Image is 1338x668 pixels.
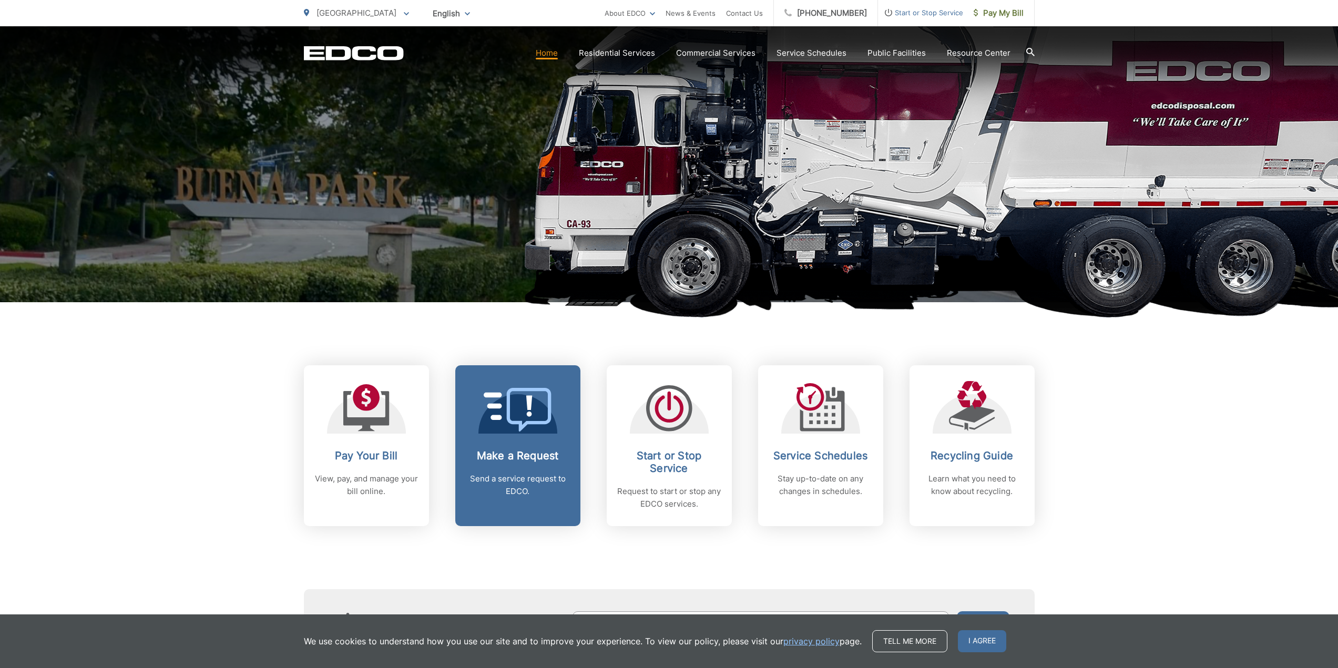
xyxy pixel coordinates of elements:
[316,8,396,18] span: [GEOGRAPHIC_DATA]
[958,630,1006,652] span: I agree
[579,47,655,59] a: Residential Services
[573,611,949,635] input: Enter your email address...
[304,46,404,60] a: EDCD logo. Return to the homepage.
[974,7,1024,19] span: Pay My Bill
[466,449,570,462] h2: Make a Request
[769,449,873,462] h2: Service Schedules
[314,449,418,462] h2: Pay Your Bill
[957,611,1009,635] button: Submit
[666,7,716,19] a: News & Events
[758,365,883,526] a: Service Schedules Stay up-to-date on any changes in schedules.
[920,449,1024,462] h2: Recycling Guide
[777,47,846,59] a: Service Schedules
[867,47,926,59] a: Public Facilities
[872,630,947,652] a: Tell me more
[425,4,478,23] span: English
[617,485,721,510] p: Request to start or stop any EDCO services.
[455,365,580,526] a: Make a Request Send a service request to EDCO.
[371,613,563,634] h4: Subscribe to EDCO service alerts, upcoming events & environmental news:
[783,635,840,648] a: privacy policy
[536,47,558,59] a: Home
[304,365,429,526] a: Pay Your Bill View, pay, and manage your bill online.
[769,472,873,498] p: Stay up-to-date on any changes in schedules.
[676,47,755,59] a: Commercial Services
[605,7,655,19] a: About EDCO
[466,472,570,498] p: Send a service request to EDCO.
[314,472,418,498] p: View, pay, and manage your bill online.
[617,449,721,475] h2: Start or Stop Service
[920,472,1024,498] p: Learn what you need to know about recycling.
[910,365,1035,526] a: Recycling Guide Learn what you need to know about recycling.
[304,635,862,648] p: We use cookies to understand how you use our site and to improve your experience. To view our pol...
[947,47,1010,59] a: Resource Center
[726,7,763,19] a: Contact Us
